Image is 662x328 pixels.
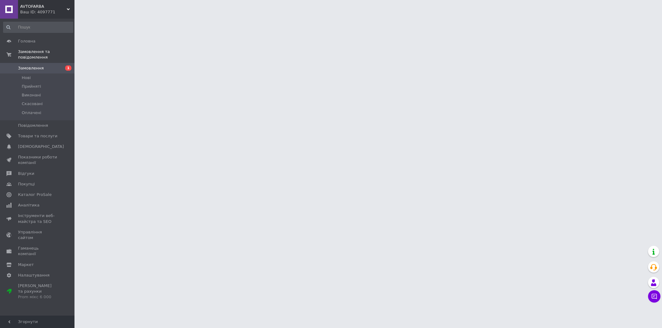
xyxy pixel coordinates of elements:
[18,144,64,149] span: [DEMOGRAPHIC_DATA]
[18,262,34,268] span: Маркет
[22,101,43,107] span: Скасовані
[20,9,74,15] div: Ваш ID: 4097771
[648,290,660,303] button: Чат з покупцем
[65,65,71,71] span: 1
[18,154,57,166] span: Показники роботи компанії
[18,171,34,176] span: Відгуки
[18,229,57,241] span: Управління сайтом
[18,294,57,300] div: Prom мікс 6 000
[20,4,67,9] span: AVTOFARBA
[18,49,74,60] span: Замовлення та повідомлення
[22,84,41,89] span: Прийняті
[18,181,35,187] span: Покупці
[22,110,41,116] span: Оплачені
[18,283,57,300] span: [PERSON_NAME] та рахунки
[18,123,48,128] span: Повідомлення
[18,202,39,208] span: Аналітика
[18,246,57,257] span: Гаманець компанії
[3,22,73,33] input: Пошук
[18,213,57,224] span: Інструменти веб-майстра та SEO
[22,92,41,98] span: Виконані
[22,75,31,81] span: Нові
[18,133,57,139] span: Товари та послуги
[18,65,44,71] span: Замовлення
[18,38,35,44] span: Головна
[18,273,50,278] span: Налаштування
[18,192,52,197] span: Каталог ProSale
